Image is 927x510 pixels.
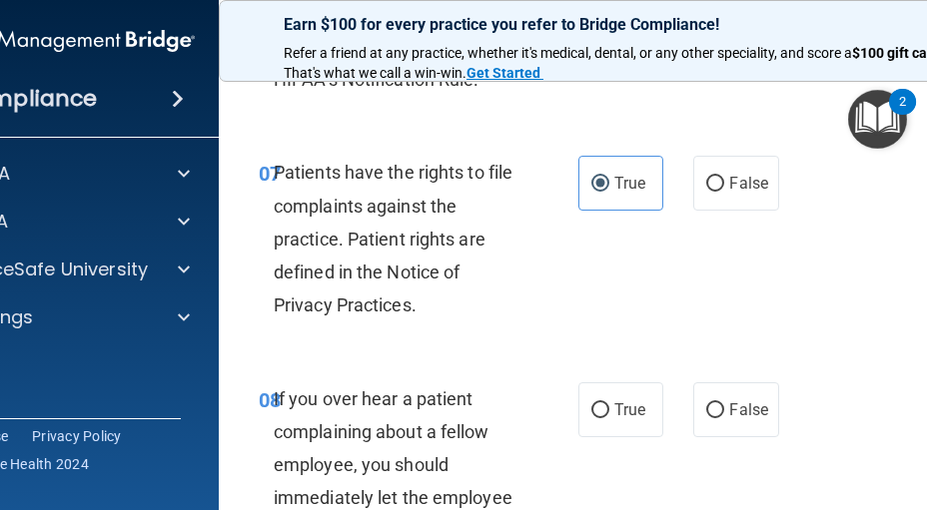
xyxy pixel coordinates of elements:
[466,65,543,81] a: Get Started
[729,174,768,193] span: False
[706,177,724,192] input: False
[259,388,281,412] span: 08
[614,174,645,193] span: True
[706,403,724,418] input: False
[259,162,281,186] span: 07
[32,426,122,446] a: Privacy Policy
[274,162,512,315] span: Patients have the rights to file complaints against the practice. Patient rights are defined in t...
[848,90,907,149] button: Open Resource Center, 2 new notifications
[466,65,540,81] strong: Get Started
[899,102,906,128] div: 2
[729,400,768,419] span: False
[284,45,852,61] span: Refer a friend at any practice, whether it's medical, dental, or any other speciality, and score a
[591,177,609,192] input: True
[591,403,609,418] input: True
[614,400,645,419] span: True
